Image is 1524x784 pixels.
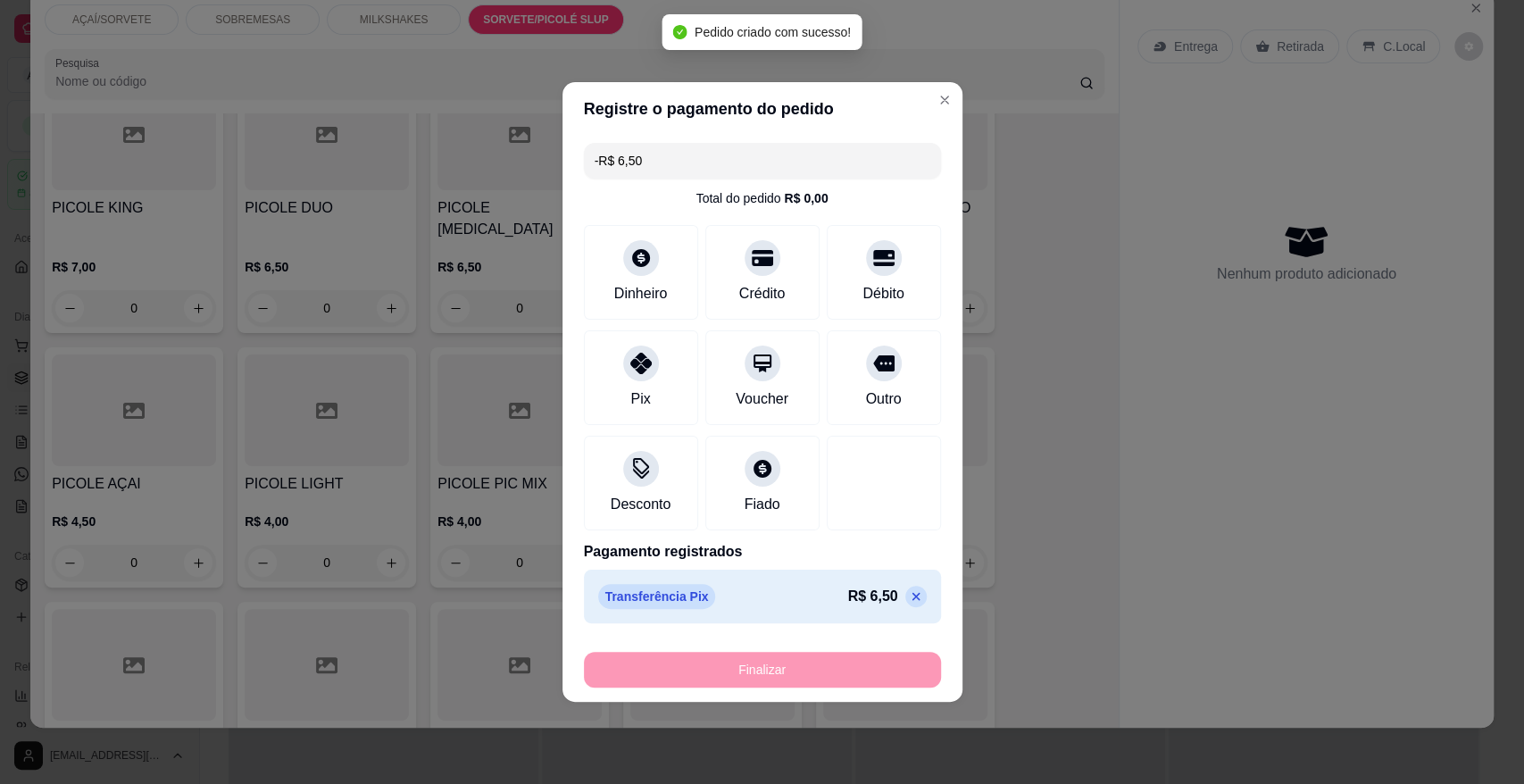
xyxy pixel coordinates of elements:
[739,283,786,304] div: Crédito
[630,388,650,410] div: Pix
[744,494,779,515] div: Fiado
[784,189,828,207] div: R$ 0,00
[611,494,671,515] div: Desconto
[736,388,788,410] div: Voucher
[595,143,930,179] input: Ex.: hambúrguer de cordeiro
[614,283,668,304] div: Dinheiro
[584,541,941,563] p: Pagamento registrados
[695,189,828,207] div: Total do pedido
[695,25,851,39] span: Pedido criado com sucesso!
[673,25,687,39] span: check-circle
[930,86,959,114] button: Close
[862,283,904,304] div: Débito
[598,584,716,609] p: Transferência Pix
[865,388,901,410] div: Outro
[847,586,897,607] p: R$ 6,50
[562,82,962,136] header: Registre o pagamento do pedido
